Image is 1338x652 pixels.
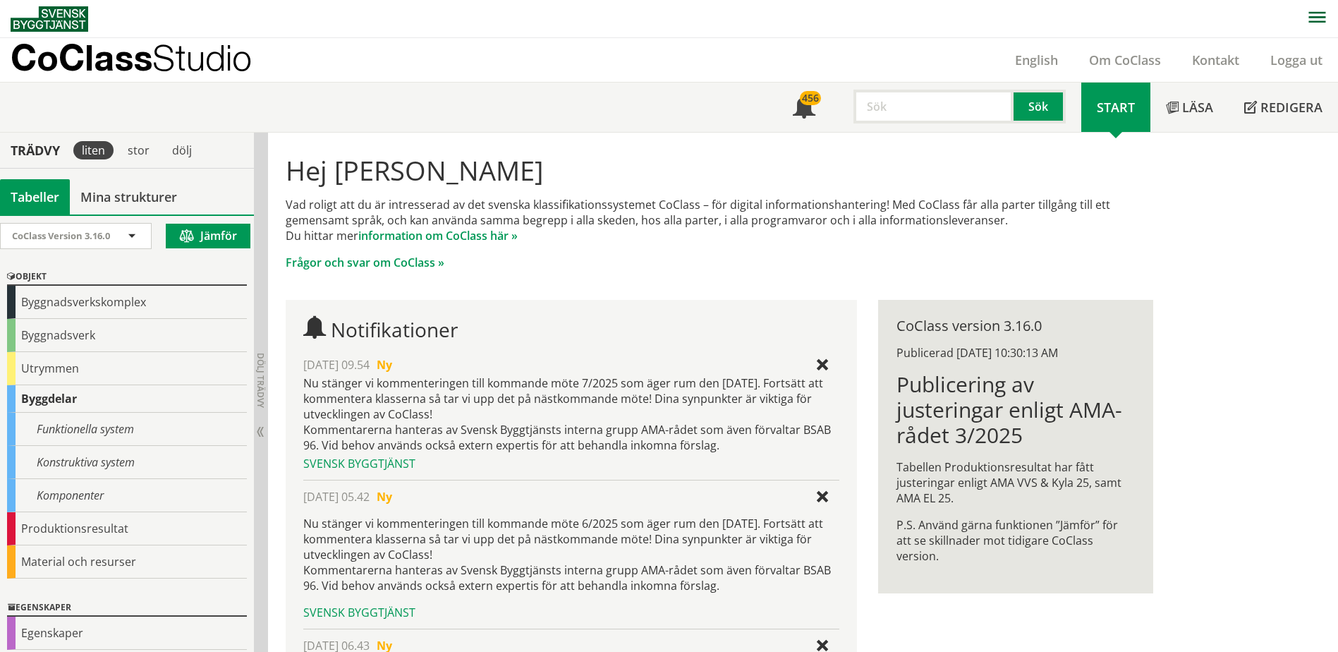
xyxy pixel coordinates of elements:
a: Om CoClass [1074,52,1176,68]
span: Start [1097,99,1135,116]
div: Material och resurser [7,545,247,579]
h1: Hej [PERSON_NAME] [286,155,1152,186]
span: Redigera [1260,99,1322,116]
span: Läsa [1182,99,1213,116]
p: Vad roligt att du är intresserad av det svenska klassifikationssystemet CoClass – för digital inf... [286,197,1152,243]
div: Objekt [7,269,247,286]
span: [DATE] 09.54 [303,357,370,373]
p: Tabellen Produktionsresultat har fått justeringar enligt AMA VVS & Kyla 25, samt AMA EL 25. [896,459,1134,506]
span: [DATE] 05.42 [303,489,370,505]
div: Produktionsresultat [7,512,247,545]
div: Egenskaper [7,617,247,650]
div: Nu stänger vi kommenteringen till kommande möte 7/2025 som äger rum den [DATE]. Fortsätt att komm... [303,375,839,453]
div: Funktionella system [7,413,247,446]
a: information om CoClass här » [358,228,518,243]
a: Redigera [1229,83,1338,132]
div: Trädvy [3,143,68,158]
div: dölj [164,141,200,159]
h1: Publicering av justeringar enligt AMA-rådet 3/2025 [896,372,1134,448]
span: Ny [377,489,392,505]
p: Nu stänger vi kommenteringen till kommande möte 6/2025 som äger rum den [DATE]. Fortsätt att komm... [303,516,839,593]
span: Notifikationer [331,316,458,343]
a: Logga ut [1255,52,1338,68]
span: Studio [152,37,252,78]
a: 456 [777,83,831,132]
div: liten [73,141,114,159]
span: Ny [377,357,392,373]
div: 456 [800,91,821,105]
div: Byggdelar [7,385,247,413]
a: CoClassStudio [11,38,282,82]
a: Läsa [1150,83,1229,132]
input: Sök [853,90,1014,123]
a: Mina strukturer [70,179,188,215]
div: stor [119,141,158,159]
p: P.S. Använd gärna funktionen ”Jämför” för att se skillnader mot tidigare CoClass version. [896,517,1134,564]
div: CoClass version 3.16.0 [896,318,1134,334]
button: Sök [1014,90,1066,123]
div: Svensk Byggtjänst [303,456,839,471]
div: Konstruktiva system [7,446,247,479]
span: CoClass Version 3.16.0 [12,229,110,242]
div: Publicerad [DATE] 10:30:13 AM [896,345,1134,361]
div: Byggnadsverkskomplex [7,286,247,319]
a: Start [1081,83,1150,132]
p: CoClass [11,49,252,66]
div: Komponenter [7,479,247,512]
span: Notifikationer [793,97,815,120]
button: Jämför [166,224,250,248]
span: Dölj trädvy [255,353,267,408]
div: Egenskaper [7,600,247,617]
div: Utrymmen [7,352,247,385]
a: English [999,52,1074,68]
div: Svensk Byggtjänst [303,605,839,620]
a: Frågor och svar om CoClass » [286,255,444,270]
img: Svensk Byggtjänst [11,6,88,32]
div: Byggnadsverk [7,319,247,352]
a: Kontakt [1176,52,1255,68]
